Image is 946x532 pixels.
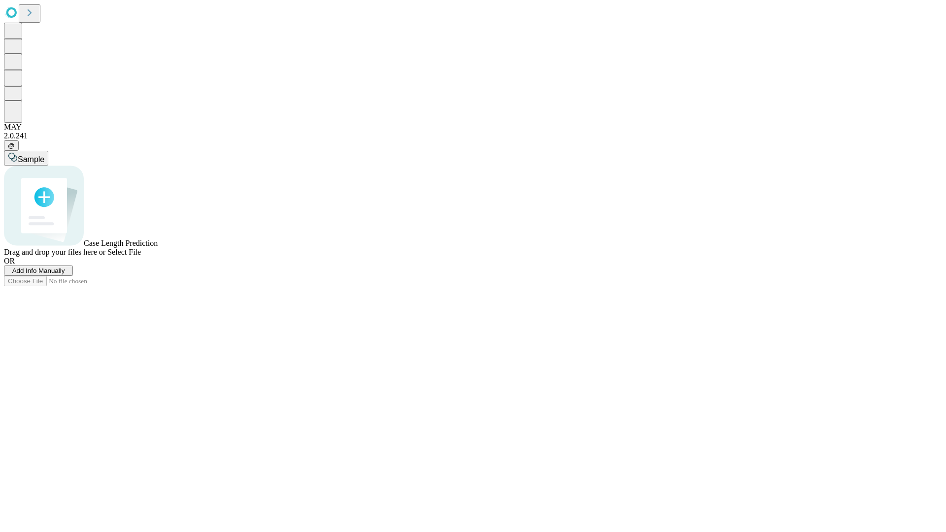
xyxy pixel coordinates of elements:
span: Case Length Prediction [84,239,158,247]
button: @ [4,140,19,151]
span: @ [8,142,15,149]
div: 2.0.241 [4,132,942,140]
span: OR [4,257,15,265]
button: Add Info Manually [4,266,73,276]
button: Sample [4,151,48,166]
div: MAY [4,123,942,132]
span: Sample [18,155,44,164]
span: Add Info Manually [12,267,65,274]
span: Select File [107,248,141,256]
span: Drag and drop your files here or [4,248,105,256]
